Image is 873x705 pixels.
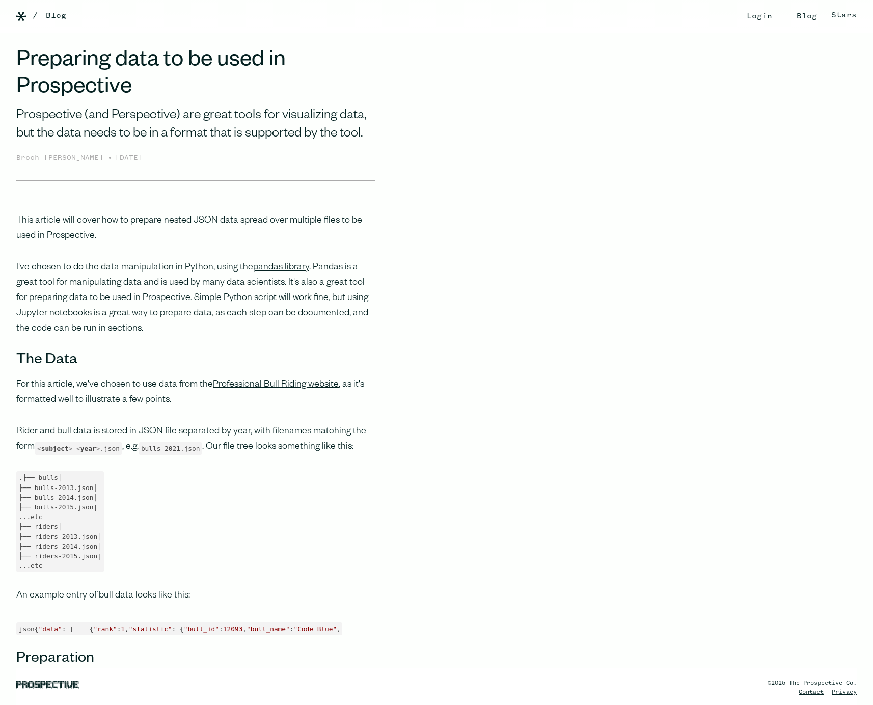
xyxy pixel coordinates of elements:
[46,10,66,22] a: Blog
[93,625,117,633] span: "rank"
[16,213,375,244] p: This article will cover how to prepare nested JSON data spread over multiple files to be used in ...
[16,260,375,337] p: I've chosen to do the data manipulation in Python, using the . Pandas is a great tool for manipul...
[247,625,290,633] span: "bull_name"
[16,353,375,369] h3: The Data
[253,263,309,273] a: pandas library
[16,107,375,144] div: Prospective (and Perspective) are great tools for visualizing data, but the data needs to be in a...
[37,445,72,452] span: < >
[16,588,375,604] p: An example entry of bull data looks like this:
[799,689,824,695] a: Contact
[115,153,143,164] div: [DATE]
[16,377,375,408] p: For this article, we've chosen to use data from the , as it's formatted well to illustrate a few ...
[184,625,219,633] span: "bull_id"
[213,380,339,390] a: Professional Bull Riding website
[16,622,342,635] code: json{ : [ { : , : { : , : , ...etc }, : { : , : , : , : , ...etc : { : , : , : , : , : } }, : , :...
[293,625,337,633] span: "Code Blue"
[107,152,113,164] div: •
[80,445,96,452] span: year
[223,625,243,633] span: 12093
[768,679,857,688] div: ©2025 The Prospective Co.
[16,49,375,103] h1: Preparing data to be used in Prospective
[129,625,172,633] span: "statistic"
[16,153,107,164] div: Broch [PERSON_NAME]
[35,442,122,455] code: - .json
[39,625,62,633] span: "data"
[831,11,857,19] a: Star finos/perspective on GitHub
[33,10,38,22] div: /
[16,424,375,455] p: Rider and bull data is stored in JSON file separated by year, with filenames matching the form , ...
[16,471,375,572] p: ‍
[41,445,69,452] span: subject
[16,471,104,572] code: .├── bulls│ ├── bulls-2013.json│ ├── bulls-2014.json│ ├── bulls-2015.json| ...etc ├── riders│ ├──...
[121,625,125,633] span: 1
[832,689,857,695] a: Privacy
[76,445,100,452] span: < >
[139,442,203,455] code: bulls-2021.json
